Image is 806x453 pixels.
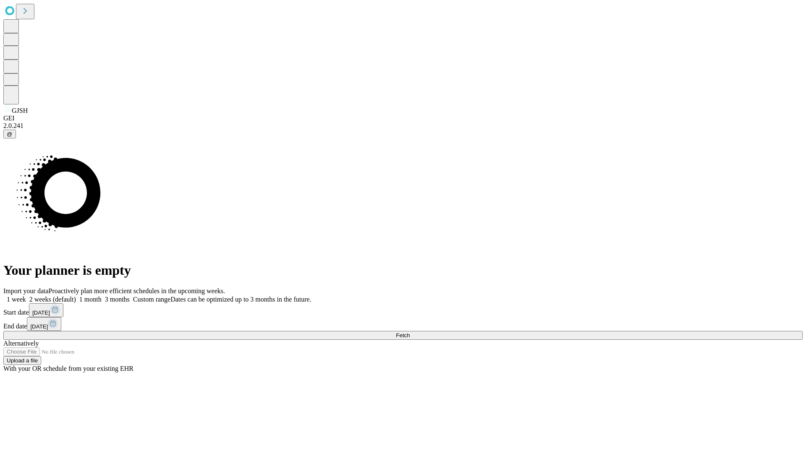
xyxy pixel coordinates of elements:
span: Custom range [133,296,170,303]
button: @ [3,130,16,138]
span: [DATE] [32,310,50,316]
span: Alternatively [3,340,39,347]
div: GEI [3,115,803,122]
span: Fetch [396,332,410,338]
span: Proactively plan more efficient schedules in the upcoming weeks. [49,287,225,294]
h1: Your planner is empty [3,263,803,278]
span: 1 month [79,296,102,303]
span: 3 months [105,296,130,303]
button: [DATE] [27,317,61,331]
span: [DATE] [30,323,48,330]
div: End date [3,317,803,331]
button: [DATE] [29,303,63,317]
span: Dates can be optimized up to 3 months in the future. [170,296,311,303]
span: Import your data [3,287,49,294]
button: Fetch [3,331,803,340]
span: 2 weeks (default) [29,296,76,303]
span: @ [7,131,13,137]
div: Start date [3,303,803,317]
div: 2.0.241 [3,122,803,130]
span: GJSH [12,107,28,114]
span: With your OR schedule from your existing EHR [3,365,133,372]
button: Upload a file [3,356,41,365]
span: 1 week [7,296,26,303]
